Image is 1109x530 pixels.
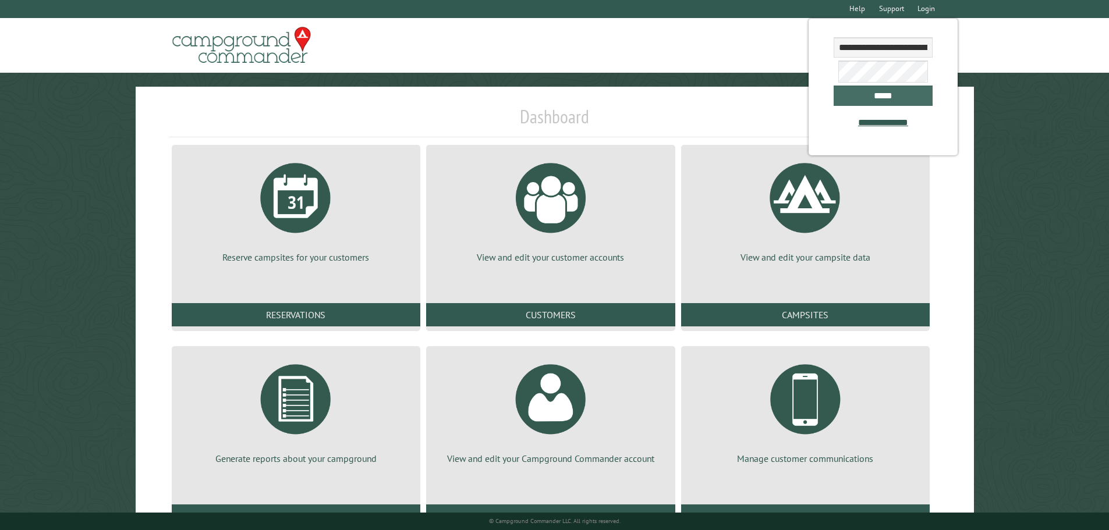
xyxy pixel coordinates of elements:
[172,504,420,528] a: Reports
[186,251,406,264] p: Reserve campsites for your customers
[695,452,916,465] p: Manage customer communications
[489,517,621,525] small: © Campground Commander LLC. All rights reserved.
[440,154,661,264] a: View and edit your customer accounts
[440,251,661,264] p: View and edit your customer accounts
[440,355,661,465] a: View and edit your Campground Commander account
[681,303,930,326] a: Campsites
[695,154,916,264] a: View and edit your campsite data
[426,303,675,326] a: Customers
[695,251,916,264] p: View and edit your campsite data
[695,355,916,465] a: Manage customer communications
[440,452,661,465] p: View and edit your Campground Commander account
[426,504,675,528] a: Account
[169,105,941,137] h1: Dashboard
[186,154,406,264] a: Reserve campsites for your customers
[681,504,930,528] a: Communications
[172,303,420,326] a: Reservations
[169,23,314,68] img: Campground Commander
[186,452,406,465] p: Generate reports about your campground
[186,355,406,465] a: Generate reports about your campground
